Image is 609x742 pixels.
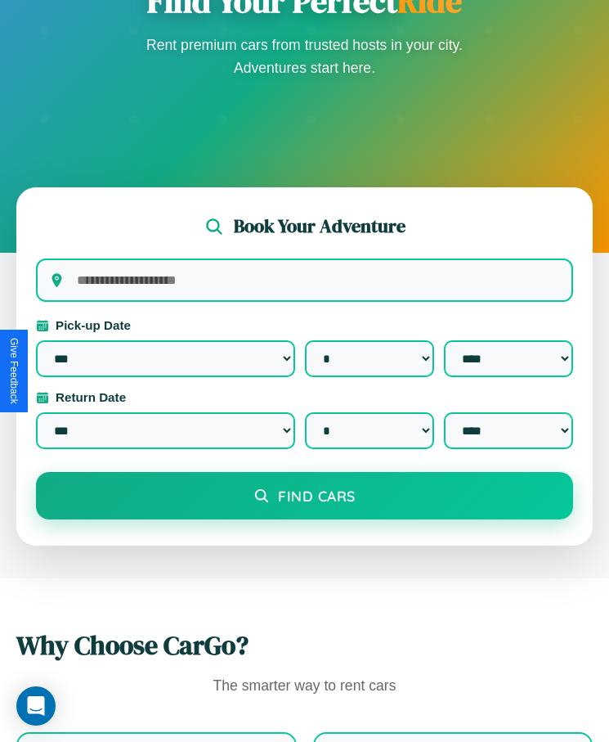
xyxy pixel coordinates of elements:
[16,627,593,663] h2: Why Choose CarGo?
[8,338,20,404] div: Give Feedback
[16,673,593,699] p: The smarter way to rent cars
[36,472,573,519] button: Find Cars
[36,318,573,332] label: Pick-up Date
[36,390,573,404] label: Return Date
[16,686,56,726] div: Open Intercom Messenger
[141,34,468,79] p: Rent premium cars from trusted hosts in your city. Adventures start here.
[234,214,405,239] h2: Book Your Adventure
